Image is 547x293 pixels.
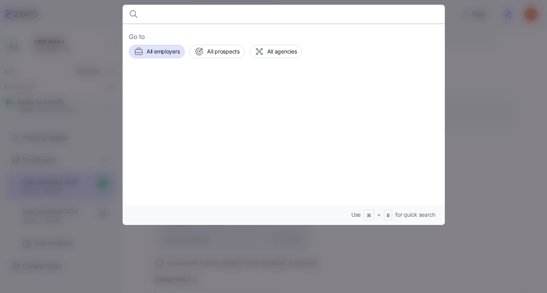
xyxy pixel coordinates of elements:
[250,45,302,58] button: All agencies
[367,212,371,219] span: ⌘
[129,45,185,58] button: All employers
[207,48,239,55] span: All prospects
[267,48,297,55] span: All agencies
[395,211,435,219] span: for quick search
[129,32,439,42] span: Go to
[147,48,180,55] span: All employers
[351,211,361,219] span: Use
[387,212,390,219] span: B
[189,45,244,58] button: All prospects
[377,211,381,219] span: +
